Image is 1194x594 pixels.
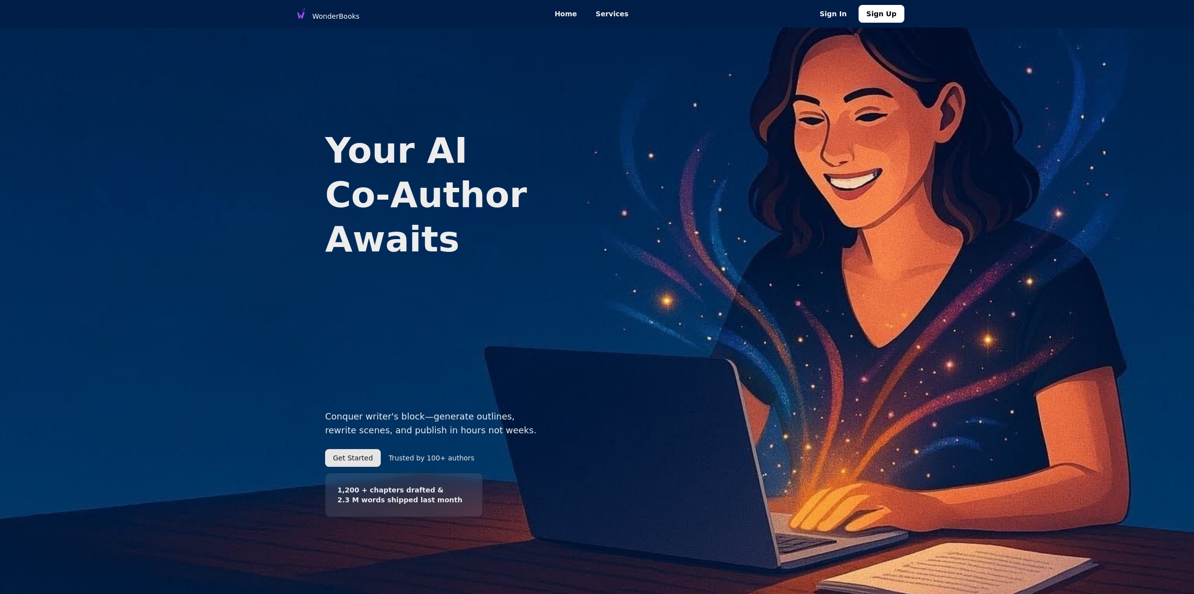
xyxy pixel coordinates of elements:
h1: Your AI Co-Author Awaits [325,128,543,261]
span: WonderBooks [312,11,360,21]
span: Trusted by 100+ authors [389,453,474,463]
a: WonderBooks [290,4,364,23]
h3: 1,200 + chapters drafted & 2.3 M words shipped last month [325,473,483,517]
img: logo [294,6,308,21]
button: Get Started [325,449,381,467]
a: Home [545,4,586,24]
span: Conquer writer's block—generate outlines, rewrite scenes, and publish in hours not weeks. [325,411,536,435]
a: Services [586,4,638,24]
a: Sign Up [859,5,904,23]
a: Sign In [812,5,855,23]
